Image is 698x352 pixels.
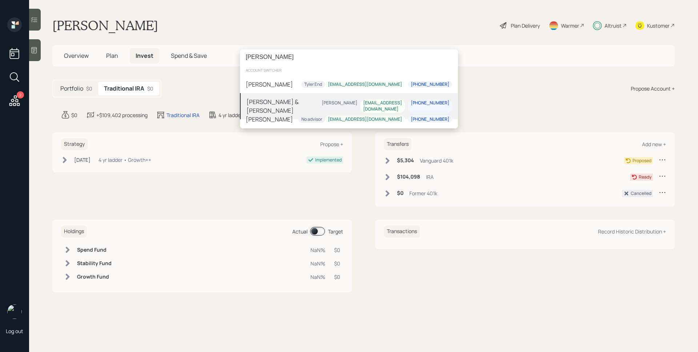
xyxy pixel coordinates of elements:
div: account switcher [240,65,458,76]
div: [PHONE_NUMBER] [411,116,449,122]
div: [PERSON_NAME] [246,115,293,124]
input: Type a command or search… [240,49,458,65]
div: [PERSON_NAME] & [PERSON_NAME] [246,97,319,115]
div: [PERSON_NAME] [246,80,293,89]
div: [PHONE_NUMBER] [411,81,449,87]
div: [EMAIL_ADDRESS][DOMAIN_NAME] [328,116,402,122]
div: [EMAIL_ADDRESS][DOMAIN_NAME] [328,81,402,87]
div: [PERSON_NAME] [322,100,357,106]
div: No advisor [301,116,322,122]
div: [EMAIL_ADDRESS][DOMAIN_NAME] [363,100,402,112]
div: Tyler End [304,81,322,87]
div: [PHONE_NUMBER] [411,100,449,106]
